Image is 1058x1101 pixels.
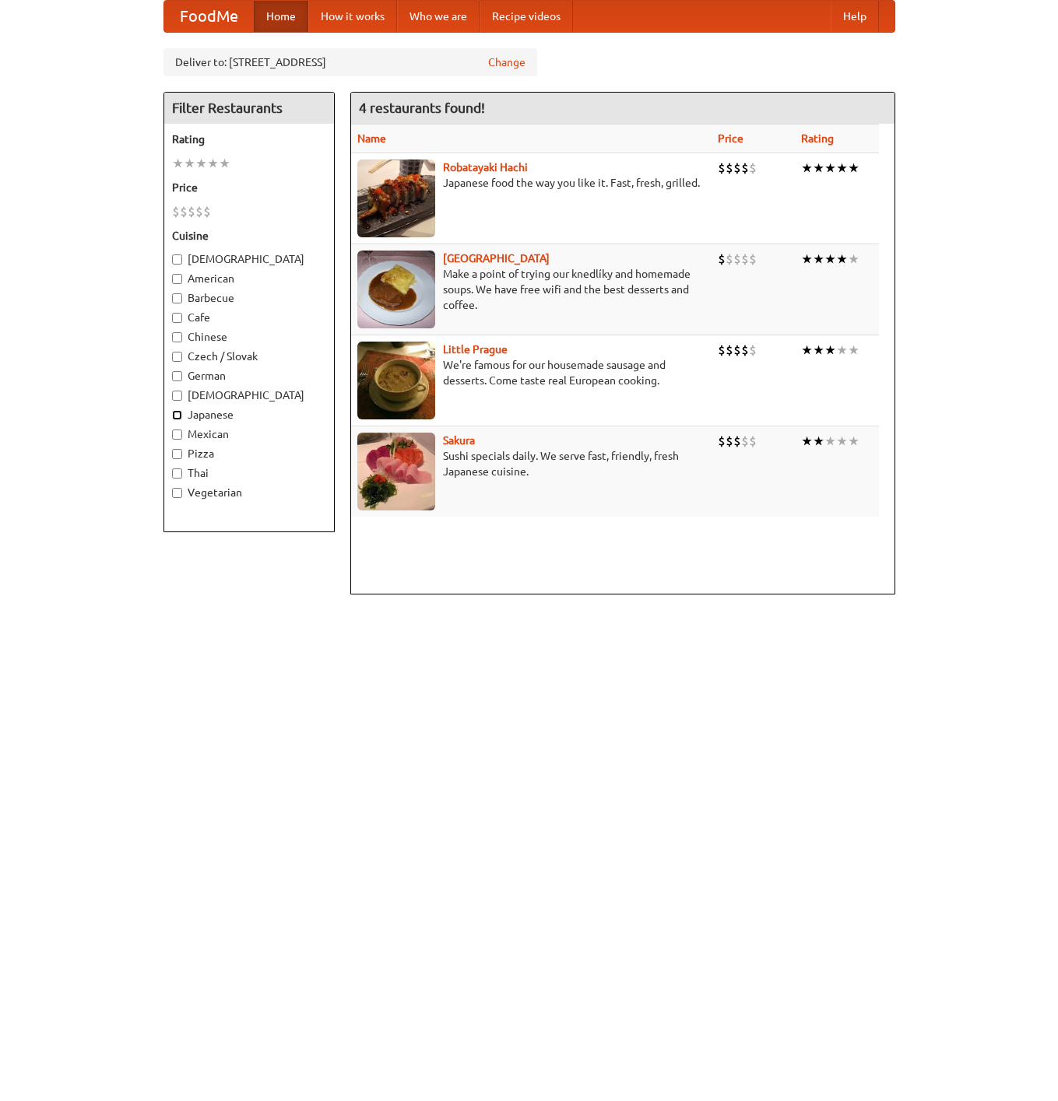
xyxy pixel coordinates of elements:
[172,155,184,172] li: ★
[801,160,813,177] li: ★
[207,155,219,172] li: ★
[180,203,188,220] li: $
[172,410,182,420] input: Japanese
[359,100,485,115] ng-pluralize: 4 restaurants found!
[749,160,757,177] li: $
[172,228,326,244] h5: Cuisine
[172,332,182,342] input: Chinese
[357,357,706,388] p: We're famous for our housemade sausage and desserts. Come taste real European cooking.
[172,293,182,303] input: Barbecue
[726,433,733,450] li: $
[172,329,326,345] label: Chinese
[443,252,550,265] a: [GEOGRAPHIC_DATA]
[357,251,435,328] img: czechpoint.jpg
[733,342,741,359] li: $
[172,368,326,384] label: German
[741,160,749,177] li: $
[172,465,326,481] label: Thai
[749,342,757,359] li: $
[172,391,182,401] input: [DEMOGRAPHIC_DATA]
[443,343,508,356] a: Little Prague
[733,433,741,450] li: $
[824,251,836,268] li: ★
[163,48,537,76] div: Deliver to: [STREET_ADDRESS]
[357,132,386,145] a: Name
[219,155,230,172] li: ★
[836,433,848,450] li: ★
[480,1,573,32] a: Recipe videos
[836,251,848,268] li: ★
[741,251,749,268] li: $
[848,160,859,177] li: ★
[172,426,326,442] label: Mexican
[172,180,326,195] h5: Price
[831,1,879,32] a: Help
[741,342,749,359] li: $
[718,132,743,145] a: Price
[172,349,326,364] label: Czech / Slovak
[172,254,182,265] input: [DEMOGRAPHIC_DATA]
[718,251,726,268] li: $
[801,132,834,145] a: Rating
[172,430,182,440] input: Mexican
[172,468,182,479] input: Thai
[718,342,726,359] li: $
[172,203,180,220] li: $
[172,313,182,323] input: Cafe
[749,251,757,268] li: $
[172,131,326,147] h5: Rating
[813,160,824,177] li: ★
[357,342,435,419] img: littleprague.jpg
[172,449,182,459] input: Pizza
[203,203,211,220] li: $
[195,155,207,172] li: ★
[254,1,308,32] a: Home
[357,433,435,510] img: sakura.jpg
[164,1,254,32] a: FoodMe
[718,160,726,177] li: $
[848,433,859,450] li: ★
[801,342,813,359] li: ★
[836,160,848,177] li: ★
[749,433,757,450] li: $
[813,251,824,268] li: ★
[741,433,749,450] li: $
[848,342,859,359] li: ★
[733,251,741,268] li: $
[172,251,326,267] label: [DEMOGRAPHIC_DATA]
[188,203,195,220] li: $
[184,155,195,172] li: ★
[172,407,326,423] label: Japanese
[172,352,182,362] input: Czech / Slovak
[488,54,525,70] a: Change
[172,446,326,461] label: Pizza
[836,342,848,359] li: ★
[397,1,480,32] a: Who we are
[443,161,528,174] a: Robatayaki Hachi
[824,433,836,450] li: ★
[172,488,182,498] input: Vegetarian
[172,310,326,325] label: Cafe
[824,160,836,177] li: ★
[172,371,182,381] input: German
[172,290,326,306] label: Barbecue
[801,251,813,268] li: ★
[357,160,435,237] img: robatayaki.jpg
[801,433,813,450] li: ★
[172,274,182,284] input: American
[443,434,475,447] b: Sakura
[813,433,824,450] li: ★
[172,271,326,286] label: American
[308,1,397,32] a: How it works
[357,175,706,191] p: Japanese food the way you like it. Fast, fresh, grilled.
[357,266,706,313] p: Make a point of trying our knedlíky and homemade soups. We have free wifi and the best desserts a...
[726,251,733,268] li: $
[824,342,836,359] li: ★
[172,485,326,500] label: Vegetarian
[195,203,203,220] li: $
[848,251,859,268] li: ★
[357,448,706,479] p: Sushi specials daily. We serve fast, friendly, fresh Japanese cuisine.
